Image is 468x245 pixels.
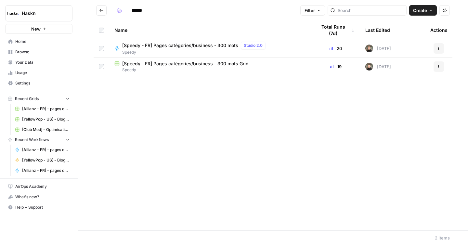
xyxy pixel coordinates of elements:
[5,202,72,213] button: Help + Support
[6,192,72,202] div: What's new?
[338,7,404,14] input: Search
[22,127,70,133] span: [Club Med] - Optimisation + FAQ Grid
[22,10,61,17] span: Haskn
[122,42,238,49] span: [Speedy - FR] Pages catégories/business - 300 mots
[317,63,355,70] div: 19
[12,104,72,114] a: [Allianz - FR] - pages conseil + FAQ
[317,21,355,39] div: Total Runs (7d)
[300,5,325,16] button: Filter
[317,45,355,52] div: 20
[22,147,70,153] span: [Allianz - FR] - pages conseil pro 💼 + FAQ
[15,49,70,55] span: Browse
[7,7,19,19] img: Haskn Logo
[365,45,391,52] div: [DATE]
[22,106,70,112] span: [Allianz - FR] - pages conseil + FAQ
[114,60,306,73] a: [Speedy - FR] Pages catégories/business - 300 mots GridSpeedy
[15,96,39,102] span: Recent Grids
[12,155,72,165] a: [YellowPop - US] - Blog Articles - 1000 words
[430,21,448,39] div: Actions
[122,60,249,67] span: [Speedy - FR] Pages catégories/business - 300 mots Grid
[22,116,70,122] span: [YellowPop - US] - Blog Articles - 1000 words
[5,47,72,57] a: Browse
[5,36,72,47] a: Home
[5,181,72,192] a: AirOps Academy
[365,63,391,71] div: [DATE]
[114,42,306,55] a: [Speedy - FR] Pages catégories/business - 300 motsStudio 2.0Speedy
[31,26,41,32] span: New
[435,235,450,241] div: 2 Items
[114,21,306,39] div: Name
[12,145,72,155] a: [Allianz - FR] - pages conseil pro 💼 + FAQ
[12,124,72,135] a: [Club Med] - Optimisation + FAQ Grid
[15,70,70,76] span: Usage
[409,5,437,16] button: Create
[122,49,268,55] span: Speedy
[365,21,390,39] div: Last Edited
[15,204,70,210] span: Help + Support
[5,5,72,21] button: Workspace: Haskn
[15,59,70,65] span: Your Data
[22,157,70,163] span: [YellowPop - US] - Blog Articles - 1000 words
[5,24,72,34] button: New
[15,80,70,86] span: Settings
[15,39,70,45] span: Home
[365,45,373,52] img: udf09rtbz9abwr5l4z19vkttxmie
[5,94,72,104] button: Recent Grids
[413,7,427,14] span: Create
[305,7,315,14] span: Filter
[5,78,72,88] a: Settings
[365,63,373,71] img: udf09rtbz9abwr5l4z19vkttxmie
[96,5,107,16] button: Go back
[114,67,306,73] span: Speedy
[12,165,72,176] a: [Allianz - FR] - pages conseil habitation 🏠 + FAQ
[244,43,263,48] span: Studio 2.0
[5,68,72,78] a: Usage
[15,137,49,143] span: Recent Workflows
[5,135,72,145] button: Recent Workflows
[5,192,72,202] button: What's new?
[12,114,72,124] a: [YellowPop - US] - Blog Articles - 1000 words
[22,168,70,174] span: [Allianz - FR] - pages conseil habitation 🏠 + FAQ
[5,57,72,68] a: Your Data
[15,184,70,189] span: AirOps Academy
